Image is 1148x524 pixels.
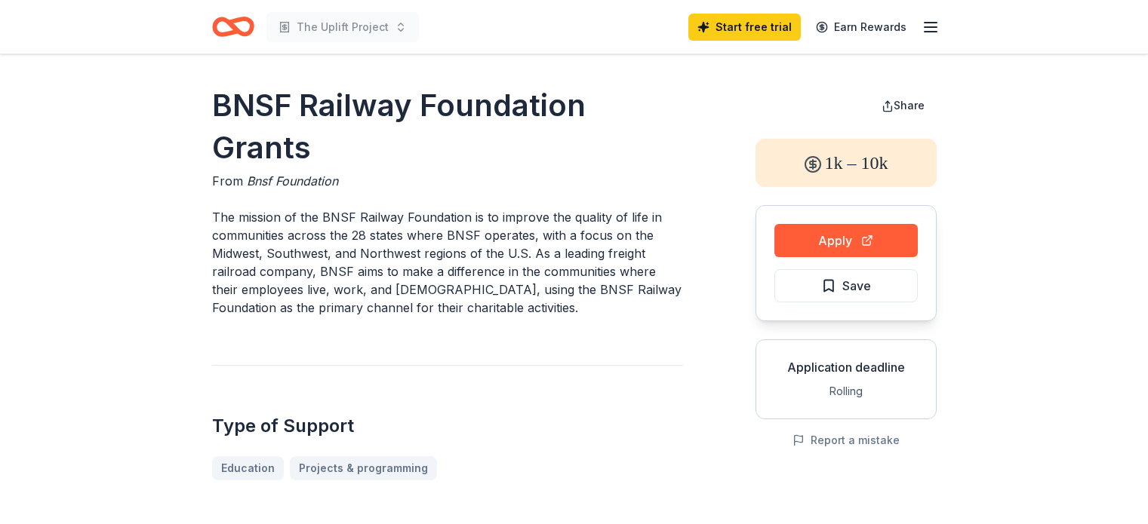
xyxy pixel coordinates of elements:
a: Education [212,456,284,480]
button: Apply [774,224,918,257]
button: The Uplift Project [266,12,419,42]
span: Bnsf Foundation [247,173,338,188]
div: From [212,172,683,190]
a: Home [212,9,254,44]
button: Save [774,269,918,302]
p: The mission of the BNSF Railway Foundation is to improve the quality of life in communities acros... [212,208,683,317]
a: Earn Rewards [807,14,916,41]
h1: BNSF Railway Foundation Grants [212,84,683,169]
div: 1k – 10k [756,139,937,187]
div: Rolling [768,382,924,400]
span: The Uplift Project [297,18,389,36]
a: Projects & programming [290,456,437,480]
div: Application deadline [768,358,924,376]
a: Start free trial [688,14,801,41]
h2: Type of Support [212,414,683,438]
span: Share [894,99,925,112]
span: Save [842,276,871,296]
button: Report a mistake [793,431,900,449]
button: Share [869,90,937,121]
